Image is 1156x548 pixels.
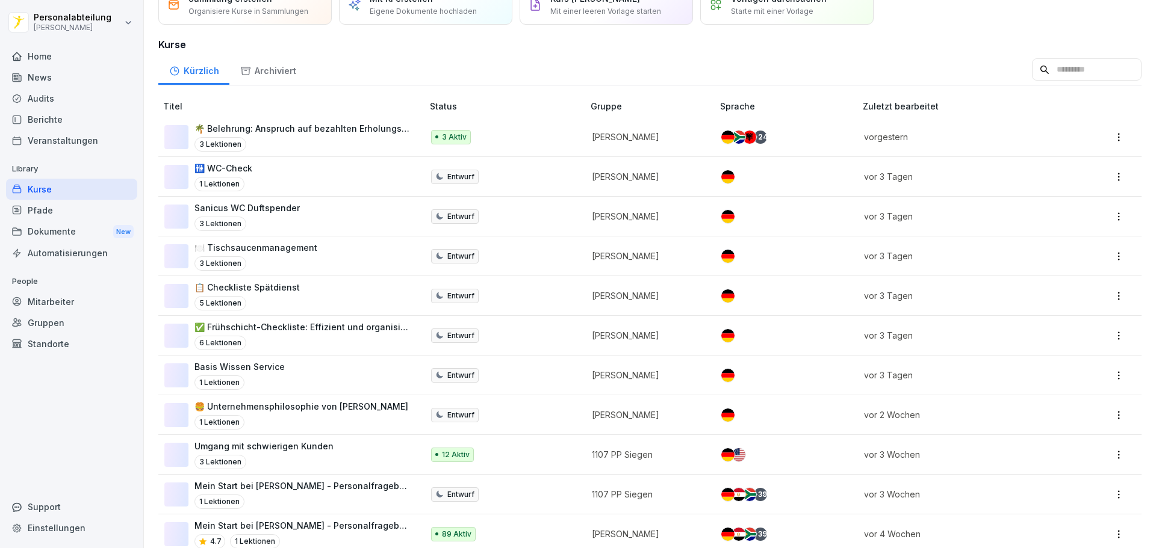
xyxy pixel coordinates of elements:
[592,289,701,302] p: [PERSON_NAME]
[194,256,246,271] p: 3 Lektionen
[743,131,756,144] img: al.svg
[447,171,474,182] p: Entwurf
[863,100,1071,112] p: Zuletzt bearbeitet
[732,448,745,461] img: us.svg
[732,131,745,144] img: za.svg
[721,170,735,183] img: de.svg
[6,312,137,333] a: Gruppen
[194,241,317,254] p: 🍽️ Tischsaucenmanagement
[6,159,137,179] p: Library
[864,369,1056,381] p: vor 3 Tagen
[194,177,244,191] p: 1 Lektionen
[721,369,735,382] img: de.svg
[194,455,246,469] p: 3 Lektionen
[592,448,701,461] p: 1107 PP Siegen
[158,37,1142,52] h3: Kurse
[864,131,1056,143] p: vorgestern
[6,496,137,517] div: Support
[6,130,137,151] a: Veranstaltungen
[158,54,229,85] div: Kürzlich
[754,488,767,501] div: + 39
[194,519,411,532] p: Mein Start bei [PERSON_NAME] - Personalfragebogen
[864,210,1056,223] p: vor 3 Tagen
[442,132,467,143] p: 3 Aktiv
[721,408,735,422] img: de.svg
[592,250,701,262] p: [PERSON_NAME]
[6,179,137,200] div: Kurse
[34,23,111,32] p: [PERSON_NAME]
[592,408,701,421] p: [PERSON_NAME]
[592,329,701,342] p: [PERSON_NAME]
[592,528,701,540] p: [PERSON_NAME]
[864,329,1056,342] p: vor 3 Tagen
[6,88,137,109] a: Audits
[732,528,745,541] img: eg.svg
[592,488,701,500] p: 1107 PP Siegen
[163,100,425,112] p: Titel
[229,54,306,85] div: Archiviert
[447,211,474,222] p: Entwurf
[864,170,1056,183] p: vor 3 Tagen
[6,272,137,291] p: People
[6,67,137,88] a: News
[6,221,137,243] a: DokumenteNew
[864,488,1056,500] p: vor 3 Wochen
[721,250,735,263] img: de.svg
[721,329,735,342] img: de.svg
[592,131,701,143] p: [PERSON_NAME]
[754,528,767,541] div: + 39
[194,217,246,231] p: 3 Lektionen
[447,410,474,420] p: Entwurf
[721,131,735,144] img: de.svg
[864,289,1056,302] p: vor 3 Tagen
[194,494,244,509] p: 1 Lektionen
[6,200,137,221] a: Pfade
[447,489,474,500] p: Entwurf
[592,170,701,183] p: [PERSON_NAME]
[6,517,137,538] a: Einstellungen
[194,440,334,452] p: Umgang mit schwierigen Kunden
[194,162,252,174] p: 🚻 WC-Check
[6,291,137,312] a: Mitarbeiter
[6,109,137,130] a: Berichte
[194,122,411,135] p: 🌴 Belehrung: Anspruch auf bezahlten Erholungsurlaub und [PERSON_NAME]
[864,408,1056,421] p: vor 2 Wochen
[194,296,246,310] p: 5 Lektionen
[194,479,411,492] p: Mein Start bei [PERSON_NAME] - Personalfragebogen
[370,6,477,17] p: Eigene Dokumente hochladen
[194,137,246,152] p: 3 Lektionen
[864,250,1056,262] p: vor 3 Tagen
[721,528,735,541] img: de.svg
[6,333,137,354] a: Standorte
[864,528,1056,540] p: vor 4 Wochen
[6,221,137,243] div: Dokumente
[194,281,300,294] p: 📋 Checkliste Spätdienst
[194,336,246,350] p: 6 Lektionen
[731,6,813,17] p: Starte mit einer Vorlage
[430,100,586,112] p: Status
[447,370,474,381] p: Entwurf
[864,448,1056,461] p: vor 3 Wochen
[721,448,735,461] img: de.svg
[194,400,408,413] p: 🍔 Unternehmensphilosophie von [PERSON_NAME]
[194,375,244,390] p: 1 Lektionen
[743,488,756,501] img: za.svg
[210,536,222,547] p: 4.7
[550,6,661,17] p: Mit einer leeren Vorlage starten
[34,13,111,23] p: Personalabteilung
[6,242,137,263] a: Automatisierungen
[194,360,285,373] p: Basis Wissen Service
[743,528,756,541] img: za.svg
[721,488,735,501] img: de.svg
[720,100,858,112] p: Sprache
[194,415,244,429] p: 1 Lektionen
